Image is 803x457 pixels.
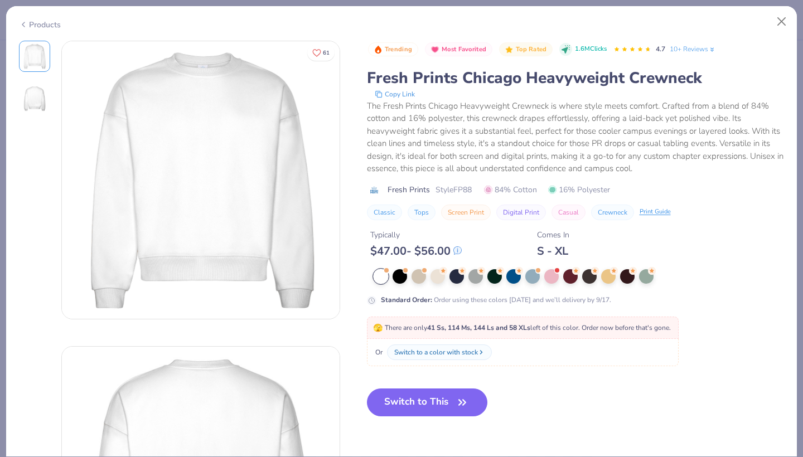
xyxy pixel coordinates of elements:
[505,45,514,54] img: Top Rated sort
[373,347,383,357] span: Or
[385,46,412,52] span: Trending
[368,42,418,57] button: Badge Button
[367,100,785,175] div: The Fresh Prints Chicago Heavyweight Crewneck is where style meets comfort. Crafted from a blend ...
[484,184,537,196] span: 84% Cotton
[374,45,383,54] img: Trending sort
[427,323,530,332] strong: 41 Ss, 114 Ms, 144 Ls and 58 XLs
[370,244,462,258] div: $ 47.00 - $ 56.00
[537,244,569,258] div: S - XL
[408,205,436,220] button: Tops
[516,46,547,52] span: Top Rated
[387,344,492,360] button: Switch to a color with stock
[436,184,472,196] span: Style FP88
[21,43,48,70] img: Front
[591,205,634,220] button: Crewneck
[499,42,553,57] button: Badge Button
[441,205,491,220] button: Screen Print
[367,186,382,195] img: brand logo
[367,67,785,89] div: Fresh Prints Chicago Heavyweight Crewneck
[670,44,716,54] a: 10+ Reviews
[323,50,330,56] span: 61
[394,347,478,357] div: Switch to a color with stock
[381,295,432,304] strong: Standard Order :
[388,184,430,196] span: Fresh Prints
[62,41,340,319] img: Front
[381,295,611,305] div: Order using these colors [DATE] and we’ll delivery by 9/17.
[21,85,48,112] img: Back
[640,207,671,217] div: Print Guide
[367,388,488,416] button: Switch to This
[656,45,665,54] span: 4.7
[430,45,439,54] img: Most Favorited sort
[425,42,492,57] button: Badge Button
[575,45,607,54] span: 1.6M Clicks
[442,46,486,52] span: Most Favorited
[552,205,586,220] button: Casual
[373,323,671,332] span: There are only left of this color. Order now before that's gone.
[307,45,335,61] button: Like
[370,229,462,241] div: Typically
[367,205,402,220] button: Classic
[19,19,61,31] div: Products
[537,229,569,241] div: Comes In
[771,11,792,32] button: Close
[496,205,546,220] button: Digital Print
[371,89,418,100] button: copy to clipboard
[373,323,383,333] span: 🫣
[548,184,610,196] span: 16% Polyester
[613,41,651,59] div: 4.7 Stars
